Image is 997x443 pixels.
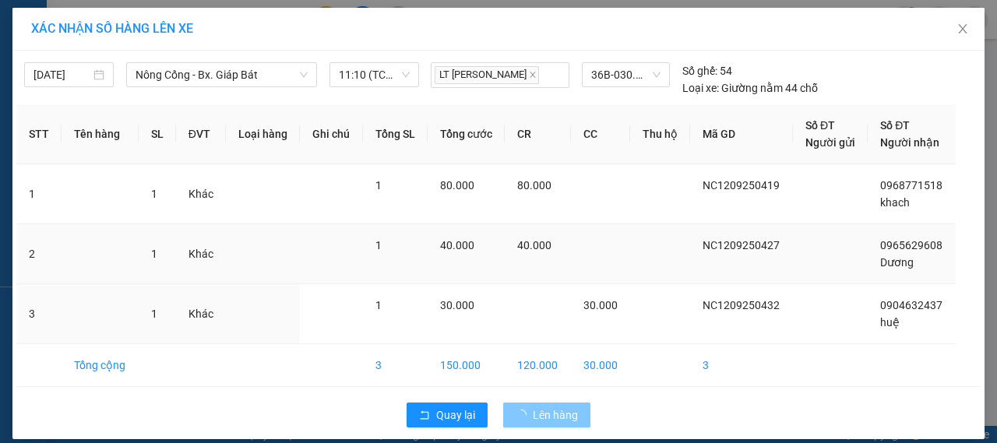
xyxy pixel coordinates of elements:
span: close [956,23,969,35]
img: logo [8,45,31,100]
td: 3 [16,284,62,344]
span: 80.000 [517,179,551,192]
td: 1 [16,164,62,224]
span: 0968771518 [880,179,942,192]
span: Số ghế: [682,62,717,79]
span: 36B-030.29 [591,63,661,86]
td: 3 [690,344,793,387]
span: NC1209250419 [703,179,780,192]
th: Loại hàng [226,104,300,164]
strong: PHIẾU BIÊN NHẬN [39,86,124,119]
span: down [299,70,308,79]
span: 0965629608 [880,239,942,251]
span: 1 [375,299,382,311]
span: NC1209250427 [703,239,780,251]
th: Tổng SL [363,104,428,164]
button: rollbackQuay lại [407,403,488,427]
th: CC [571,104,630,164]
span: 40.000 [440,239,474,251]
input: 12/09/2025 [33,66,90,83]
span: 0904632437 [880,299,942,311]
span: Số ĐT [880,119,910,132]
span: Số ĐT [805,119,835,132]
span: Loại xe: [682,79,719,97]
th: Tổng cước [428,104,505,164]
span: 40.000 [517,239,551,251]
span: NC1209250432 [703,299,780,311]
div: Giường nằm 44 chỗ [682,79,818,97]
span: 80.000 [440,179,474,192]
span: loading [516,410,533,420]
span: 30.000 [440,299,474,311]
td: 2 [16,224,62,284]
div: 54 [682,62,732,79]
span: Nông Cống - Bx. Giáp Bát [136,63,308,86]
th: SL [139,104,176,164]
td: 3 [363,344,428,387]
td: Khác [176,164,226,224]
span: huệ [880,316,900,329]
strong: CHUYỂN PHÁT NHANH ĐÔNG LÝ [33,12,131,63]
span: 30.000 [583,299,618,311]
span: SĐT XE [55,66,105,83]
th: Ghi chú [300,104,362,164]
span: NC1209250435 [132,63,226,79]
td: Tổng cộng [62,344,138,387]
th: Mã GD [690,104,793,164]
span: rollback [419,410,430,422]
span: 1 [151,188,157,200]
td: 150.000 [428,344,505,387]
span: 1 [151,248,157,260]
td: Khác [176,224,226,284]
th: CR [505,104,570,164]
span: LT [PERSON_NAME] [435,66,539,84]
th: Thu hộ [630,104,690,164]
span: khach [880,196,910,209]
th: ĐVT [176,104,226,164]
span: 11:10 (TC) - 36B-030.29 [339,63,410,86]
button: Lên hàng [503,403,590,427]
td: Khác [176,284,226,344]
span: Lên hàng [533,406,578,424]
span: Người nhận [880,136,939,149]
button: Close [941,8,985,51]
span: 1 [375,179,382,192]
span: Dương [880,256,914,269]
td: 120.000 [505,344,570,387]
th: Tên hàng [62,104,138,164]
span: Quay lại [436,406,475,424]
td: 30.000 [571,344,630,387]
span: 1 [151,308,157,320]
span: close [529,71,537,79]
span: 1 [375,239,382,251]
th: STT [16,104,62,164]
span: Người gửi [805,136,855,149]
span: XÁC NHẬN SỐ HÀNG LÊN XE [31,21,193,36]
